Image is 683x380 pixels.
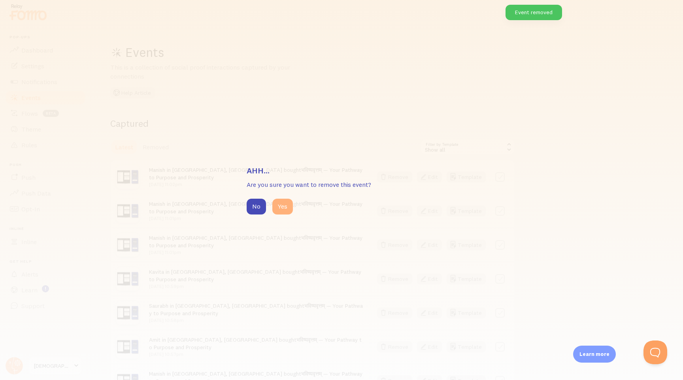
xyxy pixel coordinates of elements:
[579,350,609,358] p: Learn more
[247,199,266,214] button: No
[247,180,436,189] p: Are you sure you want to remove this event?
[272,199,293,214] button: Yes
[506,5,562,20] div: Event removed
[573,346,616,363] div: Learn more
[643,340,667,364] iframe: Help Scout Beacon - Open
[247,166,436,176] h3: Ahh...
